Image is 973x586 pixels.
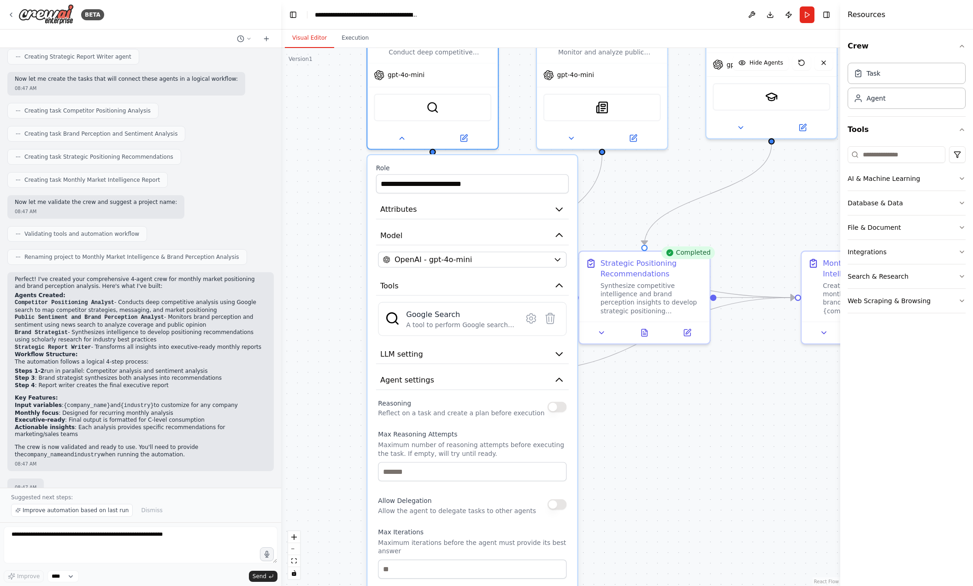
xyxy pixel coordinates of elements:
button: Open in side panel [773,121,832,134]
span: Improve [17,573,40,580]
button: zoom in [288,531,300,543]
button: File & Document [848,215,966,239]
div: Conduct deep competitive analysis to map competitor positioning, strategies, messaging, and marke... [389,48,491,56]
span: OpenAI - gpt-4o-mini [395,254,472,265]
span: Renaming project to Monthly Market Intelligence & Brand Perception Analysis [24,253,239,261]
div: React Flow controls [288,531,300,579]
div: 08:47 AM [15,85,238,92]
span: Attributes [380,204,417,215]
button: AI & Machine Learning [848,167,966,191]
code: Brand Strategist [15,329,68,336]
div: Completed [661,246,715,259]
span: LLM setting [380,349,423,359]
button: Agent settings [376,371,569,390]
div: Monitor and analyze public sentiment, brand perception, and customer feedback across digital chan... [536,18,668,150]
li: : Designed for recurring monthly analysis [15,410,266,417]
div: Strategic Positioning Recommendations [601,258,703,279]
span: Hide Agents [749,59,783,66]
p: The automation follows a logical 4-step process: [15,359,266,366]
div: CompletedStrategic Positioning RecommendationsSynthesize competitive intelligence and brand perce... [578,251,711,344]
button: Hide left sidebar [287,8,300,21]
div: Monitor and analyze public sentiment, brand perception, and customer feedback across digital chan... [558,48,661,56]
label: Role [376,164,569,172]
li: : Final output is formatted for C-level consumption [15,417,266,424]
a: React Flow attribution [814,579,839,584]
strong: Input variables [15,402,62,408]
div: 08:47 AM [15,208,177,215]
button: Hide right sidebar [820,8,833,21]
button: Web Scraping & Browsing [848,289,966,313]
div: gpt-4o-miniSerplyScholarSearchTool [705,18,837,139]
button: LLM setting [376,344,569,364]
img: Logo [18,4,74,25]
strong: Workflow Structure: [15,351,77,358]
nav: breadcrumb [315,10,419,19]
li: : and to customize for any company [15,402,266,410]
p: Now let me validate the crew and suggest a project name: [15,199,177,206]
div: 08:47 AM [15,484,36,491]
div: A tool to perform Google search with a search_query. [406,321,515,329]
div: Task [867,69,880,78]
div: Agent [867,94,885,103]
div: Crew [848,59,966,116]
span: Allow Delegation [378,497,431,504]
img: SerplyNewsSearchTool [596,101,608,114]
button: Send [249,571,277,582]
span: Model [380,230,402,240]
div: 08:47 AM [15,460,266,467]
p: The crew is now validated and ready to use. You'll need to provide the and when running the autom... [15,444,266,459]
div: Synthesize competitive intelligence and brand perception insights to develop strategic positionin... [601,281,703,316]
button: Execution [334,29,376,48]
span: gpt-4o-mini [388,71,425,79]
li: - Synthesizes intelligence to develop positioning recommendations using scholarly research for in... [15,329,266,344]
button: Delete tool [541,309,560,328]
div: BETA [81,9,104,20]
code: {company_name} [64,402,110,409]
span: Tools [380,280,399,291]
div: Version 1 [289,55,313,63]
code: industry [74,452,101,458]
span: gpt-4o-mini [557,71,594,79]
span: Creating task Competitor Positioning Analysis [24,107,151,114]
strong: Step 4 [15,382,35,389]
p: Now let me create the tasks that will connect these agents in a logical workflow: [15,76,238,83]
span: Reasoning [378,400,411,407]
li: run in parallel: Competitor analysis and sentiment analysis [15,368,266,375]
li: - Transforms all insights into executive-ready monthly reports [15,344,266,352]
button: View output [622,326,667,339]
g: Edge from 4da4f762-205b-481b-94d3-bc18c1fc943b to 1c52b075-6c0c-414e-99f5-db28392fb230 [639,144,777,245]
h4: Resources [848,9,885,20]
div: Conduct deep competitive analysis to map competitor positioning, strategies, messaging, and marke... [366,18,499,150]
li: : Brand strategist synthesizes both analyses into recommendations [15,375,266,382]
button: Configure tool [522,309,541,328]
button: Open in side panel [669,326,705,339]
div: Create a comprehensive monthly market positioning and brand perception report for {company_name} ... [823,281,926,316]
button: fit view [288,555,300,567]
button: Open in side panel [603,132,663,145]
p: Perfect! I've created your comprehensive 4-agent crew for monthly market positioning and brand pe... [15,276,266,290]
label: Max Reasoning Attempts [378,431,566,439]
span: Validating tools and automation workflow [24,230,139,238]
button: Switch to previous chat [233,33,255,44]
strong: Monthly focus [15,410,59,416]
span: Creating task Monthly Market Intelligence Report [24,176,160,184]
button: OpenAI - gpt-4o-mini [378,251,566,267]
code: company_name [24,452,64,458]
code: Competitor Positioning Analyst [15,299,114,306]
li: : Each analysis provides specific recommendations for marketing/sales teams [15,424,266,438]
li: - Monitors brand perception and sentiment using news search to analyze coverage and public opinion [15,314,266,329]
div: Monthly Market Intelligence ReportCreate a comprehensive monthly market positioning and brand per... [801,251,933,344]
button: Integrations [848,240,966,264]
span: Agent settings [380,375,434,385]
button: Dismiss [136,504,167,517]
strong: Agents Created: [15,292,65,299]
button: toggle interactivity [288,567,300,579]
div: Google Search [406,309,515,319]
div: Tools [848,143,966,321]
button: Start a new chat [259,33,274,44]
code: Strategic Report Writer [15,344,91,351]
strong: Key Features: [15,395,58,401]
p: Allow the agent to delegate tasks to other agents [378,507,536,515]
button: Click to speak your automation idea [260,547,274,561]
button: Tools [376,276,569,296]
